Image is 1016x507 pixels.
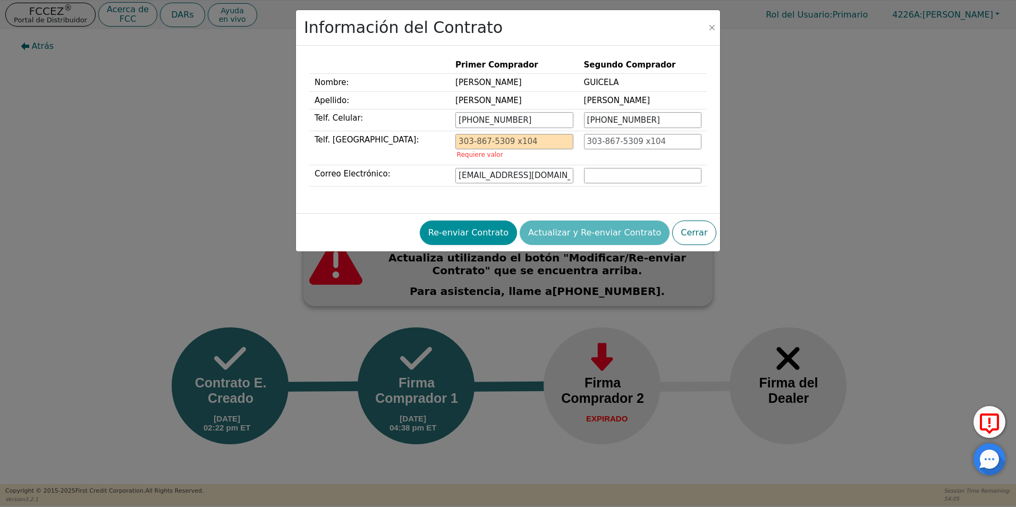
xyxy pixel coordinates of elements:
[973,406,1005,438] button: Reportar Error a FCC
[309,74,450,92] td: Nombre:
[455,134,573,150] input: 303-867-5309 x104
[584,134,701,150] input: 303-867-5309 x104
[450,74,578,92] td: [PERSON_NAME]
[309,91,450,109] td: Apellido:
[309,109,450,131] td: Telf. Celular:
[672,221,716,245] button: Cerrar
[455,112,573,128] input: 303-867-5309 x104
[579,74,707,92] td: GUICELA
[450,91,578,109] td: [PERSON_NAME]
[457,152,572,158] p: Requiere valor
[309,131,450,165] td: Telf. [GEOGRAPHIC_DATA]:
[584,112,701,128] input: 303-867-5309 x104
[707,22,717,33] button: Close
[304,18,503,37] h2: Información del Contrato
[420,221,517,245] button: Re-enviar Contrato
[579,91,707,109] td: [PERSON_NAME]
[579,56,707,74] th: Segundo Comprador
[309,165,450,187] td: Correo Electrónico:
[450,56,578,74] th: Primer Comprador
